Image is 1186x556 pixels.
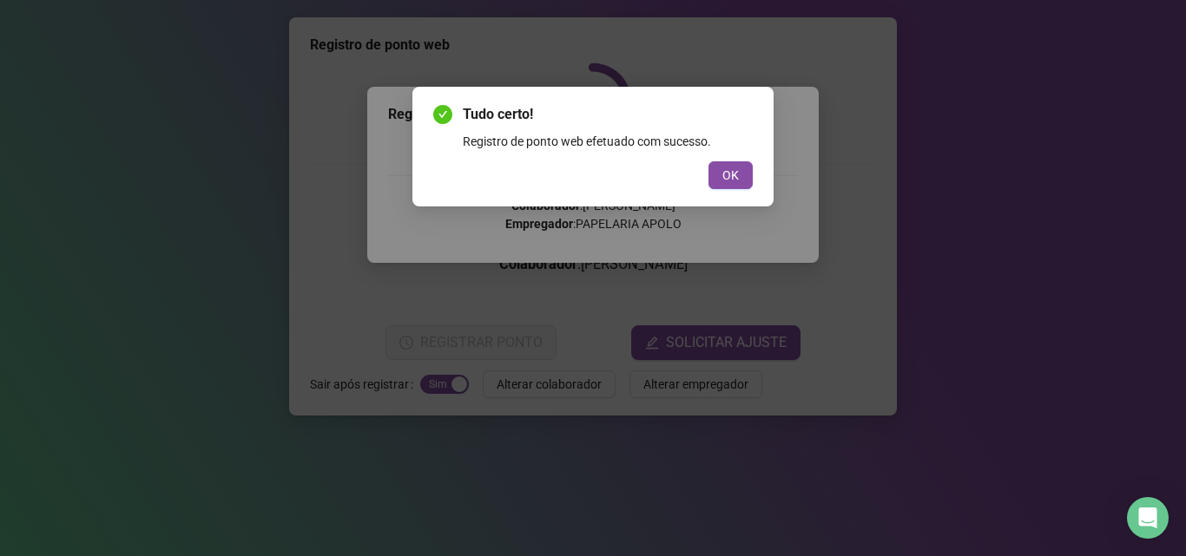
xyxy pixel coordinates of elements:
button: OK [708,161,753,189]
span: OK [722,166,739,185]
div: Open Intercom Messenger [1127,497,1169,539]
div: Registro de ponto web efetuado com sucesso. [463,132,753,151]
span: Tudo certo! [463,104,753,125]
span: check-circle [433,105,452,124]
